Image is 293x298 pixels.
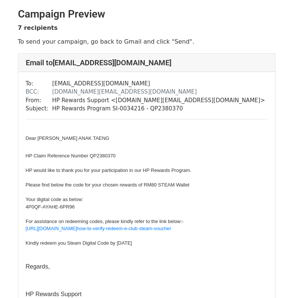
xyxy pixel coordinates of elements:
td: HP Rewards Support < [DOMAIN_NAME][EMAIL_ADDRESS][DOMAIN_NAME] > [52,96,265,105]
div: Please find below the code for your chosen rewards of RM80 STEAM Wallet Your digital code as below: [26,174,268,203]
div: For assistance on redeeming codes, please kindly refer to the link below:- [26,218,268,225]
span: HP Rewards Support [26,291,82,297]
strong: 7 recipients [18,24,58,31]
div: Kindly redeem you Steam Digital Code by [DATE] [26,239,268,247]
td: From: [26,96,52,105]
h4: Email to [EMAIL_ADDRESS][DOMAIN_NAME] [26,58,268,67]
td: To: [26,79,52,88]
td: BCC: [26,88,52,96]
td: [EMAIL_ADDRESS][DOMAIN_NAME] [52,79,265,88]
div: HP Claim Reference Number QP2380370 HP would like to thank you for your participation in our HP R... [26,145,268,247]
div: 4P0QF-AYAHE-6PR96 [26,203,268,211]
td: Subject: [26,104,52,113]
td: HP Rewards Program SI-0034216 - QP2380370 [52,104,265,113]
p: To send your campaign, go back to Gmail and click "Send". [18,38,275,46]
span: Dear [PERSON_NAME] ANAK TAENG [26,135,109,141]
font: Regards, [26,263,50,270]
a: [URL][DOMAIN_NAME]how-to-verify-redeem-e-club-steam-voucher [26,226,171,231]
h2: Campaign Preview [18,8,275,21]
td: [DOMAIN_NAME][EMAIL_ADDRESS][DOMAIN_NAME] [52,88,265,96]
